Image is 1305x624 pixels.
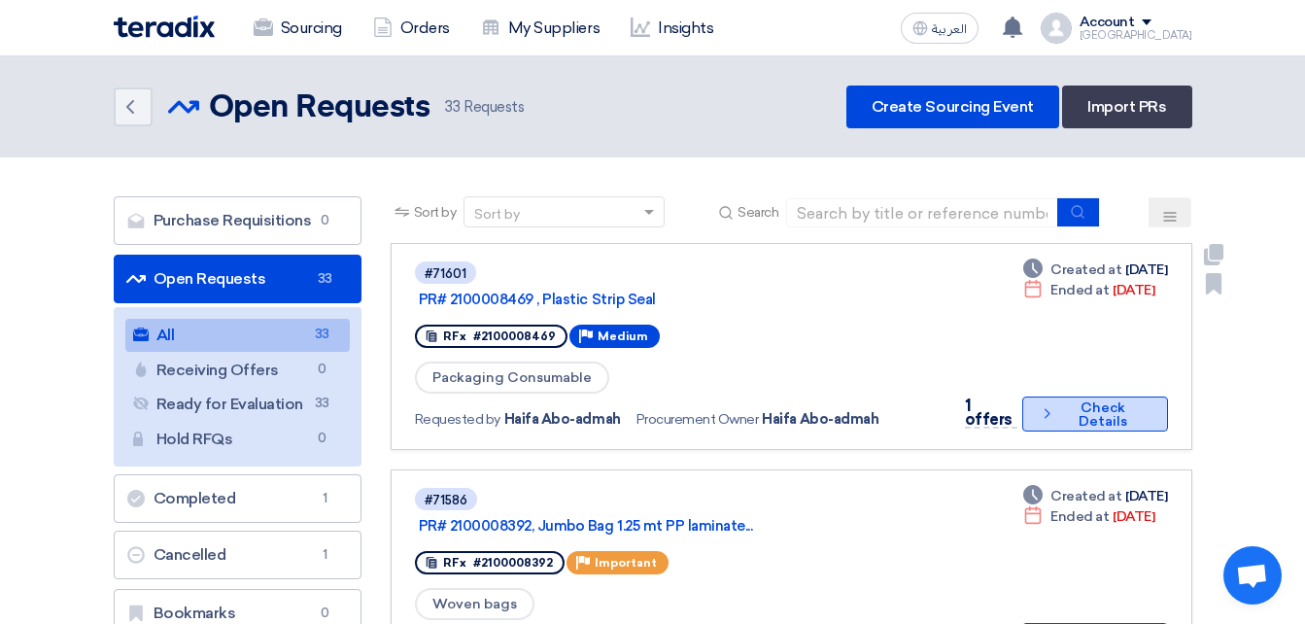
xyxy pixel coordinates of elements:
span: #2100008469 [473,329,556,343]
span: Medium [598,329,648,343]
span: Woven bags [415,588,534,620]
div: [DATE] [1023,506,1154,527]
span: 33 [311,325,334,345]
a: Open Requests33 [114,255,361,303]
div: [DATE] [1023,280,1154,300]
span: Search [738,202,778,223]
a: Sourcing [238,7,358,50]
a: Receiving Offers [125,354,350,387]
span: Sort by [414,202,457,223]
div: [DATE] [1023,486,1167,506]
div: Sort by [474,204,520,225]
span: 1 [314,489,337,508]
button: العربية [901,13,979,44]
div: [DATE] [1023,260,1167,280]
span: Procurement Owner [636,409,759,430]
a: PR# 2100008392, Jumbo Bag 1.25 mt PP laminate... [419,517,905,535]
span: Haifa Abo-admah [504,409,621,430]
h2: Open Requests [209,88,430,127]
span: 33 [314,269,337,289]
span: Requested by [415,409,500,430]
a: My Suppliers [465,7,615,50]
span: العربية [932,22,967,36]
span: Important [595,556,657,570]
a: PR# 2100008469 , Plastic Strip Seal [419,291,905,308]
a: Ready for Evaluation [125,388,350,421]
span: 33 [311,394,334,414]
span: 0 [311,429,334,449]
a: All [125,319,350,352]
span: Created at [1050,260,1121,280]
span: Ended at [1050,280,1109,300]
span: Created at [1050,486,1121,506]
span: Packaging Consumable [415,362,609,394]
a: Purchase Requisitions0 [114,196,361,245]
a: Import PRs [1062,86,1191,128]
span: RFx [443,329,466,343]
span: Ended at [1050,506,1109,527]
span: Haifa Abo-admah [762,409,878,430]
div: Account [1080,15,1135,31]
span: 0 [314,211,337,230]
button: Check Details [1022,397,1168,432]
span: 1 offers [965,397,1013,429]
span: 0 [314,604,337,623]
div: #71586 [425,494,467,506]
span: RFx [443,556,466,570]
input: Search by title or reference number [786,198,1058,227]
span: Requests [445,96,524,119]
span: 0 [311,360,334,380]
span: 1 [314,545,337,565]
img: Teradix logo [114,16,215,38]
a: Insights [615,7,729,50]
img: profile_test.png [1041,13,1072,44]
a: Orders [358,7,465,50]
div: Open chat [1223,546,1282,605]
a: Completed1 [114,474,361,523]
a: Cancelled1 [114,531,361,579]
div: [GEOGRAPHIC_DATA] [1080,30,1192,41]
a: Hold RFQs [125,423,350,456]
span: #2100008392 [473,556,553,570]
a: Create Sourcing Event [846,86,1059,128]
div: #71601 [425,267,466,280]
span: 33 [445,98,460,116]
